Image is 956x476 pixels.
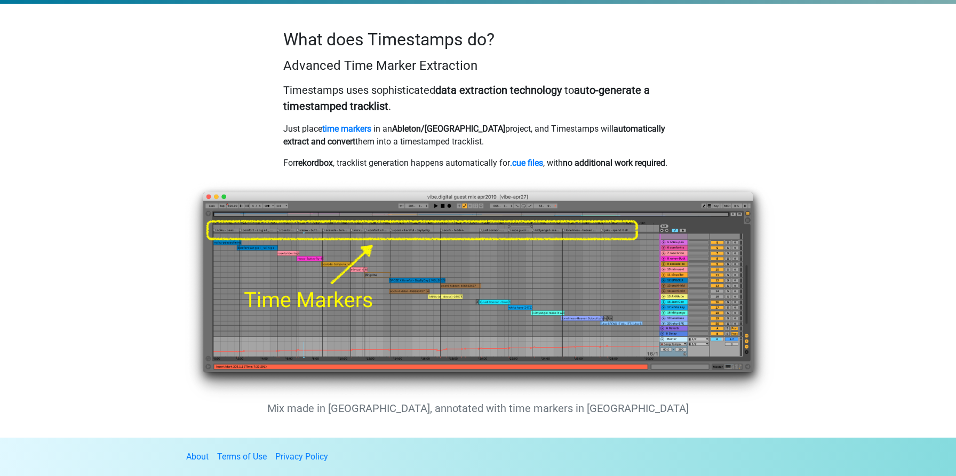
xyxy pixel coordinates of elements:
[275,451,328,462] a: Privacy Policy
[322,124,371,134] a: time markers
[283,123,673,148] p: Just place in an project, and Timestamps will them into a timestamped tracklist.
[283,157,673,170] p: For , tracklist generation happens automatically for , with .
[217,451,267,462] a: Terms of Use
[903,423,943,463] iframe: Drift Widget Chat Controller
[563,158,665,168] strong: no additional work required
[296,158,333,168] strong: rekordbox
[182,400,774,416] p: Mix made in [GEOGRAPHIC_DATA], annotated with time markers in [GEOGRAPHIC_DATA]
[392,124,505,134] strong: Ableton/[GEOGRAPHIC_DATA]
[283,124,665,147] strong: automatically extract and convert
[510,158,543,168] a: .cue files
[435,84,562,96] strong: data extraction technology
[283,58,673,74] h4: Advanced Time Marker Extraction
[283,82,673,114] p: Timestamps uses sophisticated to .
[283,29,673,50] h2: What does Timestamps do?
[186,451,209,462] a: About
[283,84,650,112] strong: auto-generate a timestamped tracklist
[182,178,774,401] img: ableton%20screenshot.png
